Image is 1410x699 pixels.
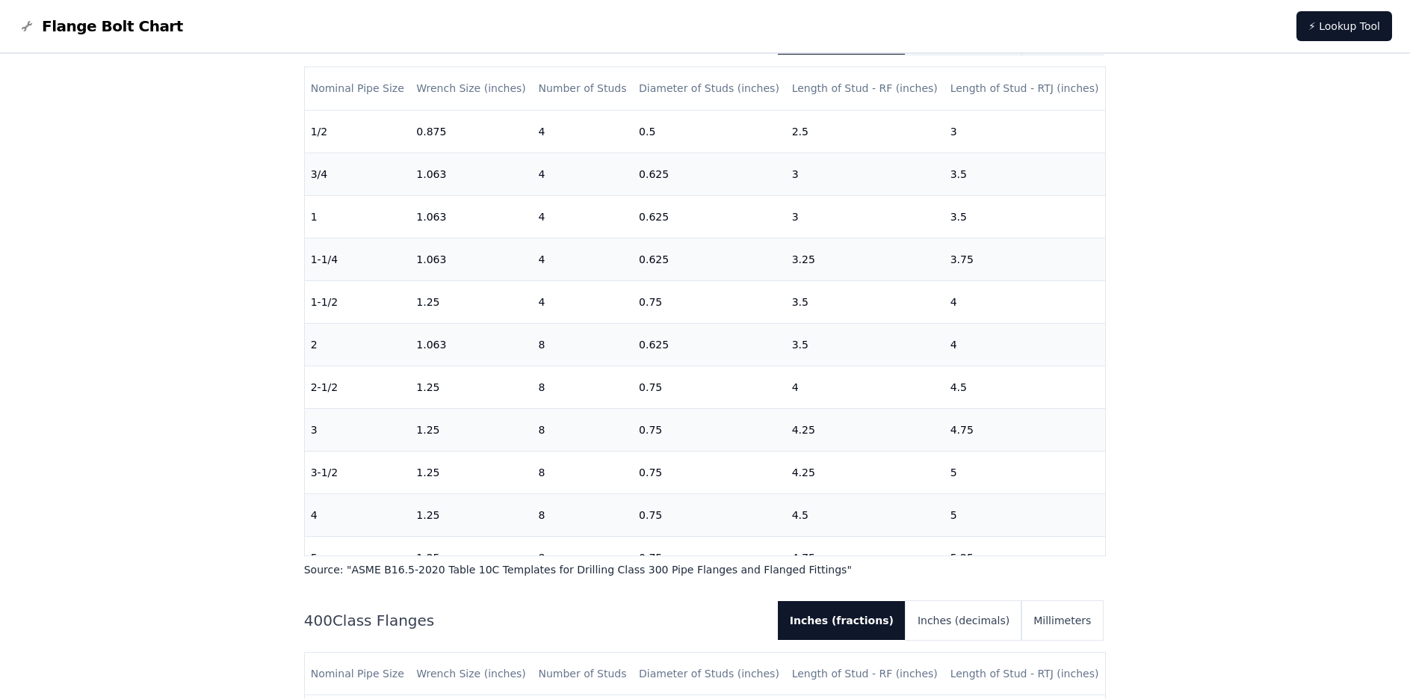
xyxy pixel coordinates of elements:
[786,110,944,153] td: 2.5
[786,238,944,280] td: 3.25
[532,408,633,451] td: 8
[410,323,532,366] td: 1.063
[410,653,532,695] th: Wrench Size (inches)
[305,408,411,451] td: 3
[633,536,786,579] td: 0.75
[410,280,532,323] td: 1.25
[786,653,944,695] th: Length of Stud - RF (inches)
[410,238,532,280] td: 1.063
[944,536,1106,579] td: 5.25
[633,153,786,195] td: 0.625
[305,67,411,110] th: Nominal Pipe Size
[944,366,1106,408] td: 4.5
[305,238,411,280] td: 1-1/4
[18,17,36,35] img: Flange Bolt Chart Logo
[944,653,1106,695] th: Length of Stud - RTJ (inches)
[944,195,1106,238] td: 3.5
[786,536,944,579] td: 4.75
[410,110,532,153] td: 0.875
[532,110,633,153] td: 4
[944,67,1106,110] th: Length of Stud - RTJ (inches)
[778,601,906,640] button: Inches (fractions)
[532,536,633,579] td: 8
[1021,601,1103,640] button: Millimeters
[42,16,183,37] span: Flange Bolt Chart
[305,451,411,493] td: 3-1/2
[633,408,786,451] td: 0.75
[633,323,786,366] td: 0.625
[786,153,944,195] td: 3
[304,562,1107,577] p: Source: " ASME B16.5-2020 Table 10C Templates for Drilling Class 300 Pipe Flanges and Flanged Fit...
[532,366,633,408] td: 8
[944,110,1106,153] td: 3
[633,366,786,408] td: 0.75
[786,67,944,110] th: Length of Stud - RF (inches)
[786,493,944,536] td: 4.5
[633,238,786,280] td: 0.625
[305,653,411,695] th: Nominal Pipe Size
[633,493,786,536] td: 0.75
[305,110,411,153] td: 1/2
[410,153,532,195] td: 1.063
[18,16,183,37] a: Flange Bolt Chart LogoFlange Bolt Chart
[944,451,1106,493] td: 5
[532,67,633,110] th: Number of Studs
[944,280,1106,323] td: 4
[410,536,532,579] td: 1.25
[532,280,633,323] td: 4
[305,153,411,195] td: 3/4
[305,195,411,238] td: 1
[786,408,944,451] td: 4.25
[305,536,411,579] td: 5
[532,653,633,695] th: Number of Studs
[305,323,411,366] td: 2
[786,195,944,238] td: 3
[410,67,532,110] th: Wrench Size (inches)
[944,408,1106,451] td: 4.75
[304,610,766,631] h2: 400 Class Flanges
[1296,11,1392,41] a: ⚡ Lookup Tool
[532,493,633,536] td: 8
[410,366,532,408] td: 1.25
[944,153,1106,195] td: 3.5
[944,323,1106,366] td: 4
[305,280,411,323] td: 1-1/2
[633,195,786,238] td: 0.625
[786,366,944,408] td: 4
[906,601,1021,640] button: Inches (decimals)
[633,653,786,695] th: Diameter of Studs (inches)
[410,451,532,493] td: 1.25
[410,195,532,238] td: 1.063
[305,493,411,536] td: 4
[944,493,1106,536] td: 5
[633,110,786,153] td: 0.5
[532,323,633,366] td: 8
[786,323,944,366] td: 3.5
[410,408,532,451] td: 1.25
[633,280,786,323] td: 0.75
[305,366,411,408] td: 2-1/2
[944,238,1106,280] td: 3.75
[786,280,944,323] td: 3.5
[532,238,633,280] td: 4
[410,493,532,536] td: 1.25
[633,451,786,493] td: 0.75
[532,451,633,493] td: 8
[532,153,633,195] td: 4
[532,195,633,238] td: 4
[633,67,786,110] th: Diameter of Studs (inches)
[786,451,944,493] td: 4.25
